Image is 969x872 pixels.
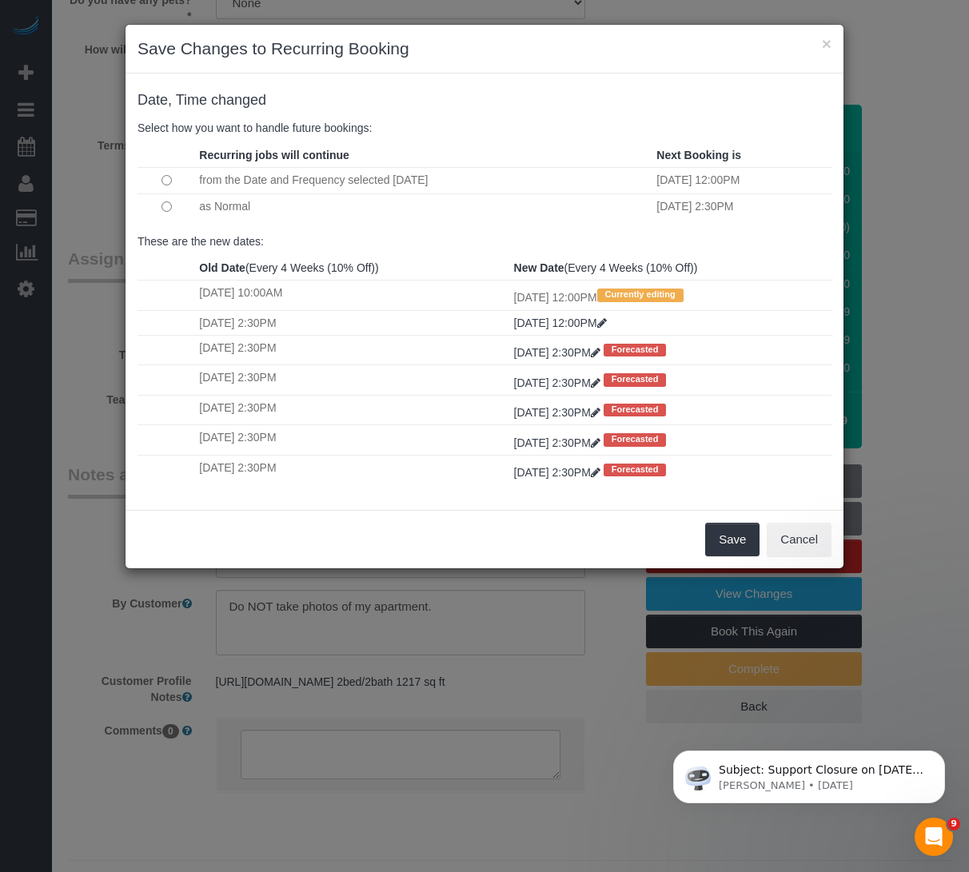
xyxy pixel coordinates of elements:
a: [DATE] 2:30PM [514,346,604,359]
td: [DATE] 2:30PM [195,365,509,395]
button: Save [705,523,760,556]
span: 9 [947,818,960,830]
strong: Next Booking is [656,149,741,161]
span: Forecasted [604,344,667,356]
iframe: Intercom notifications message [649,717,969,829]
strong: Recurring jobs will continue [199,149,349,161]
p: These are the new dates: [138,233,831,249]
th: (Every 4 Weeks (10% Off)) [510,256,831,281]
span: Forecasted [604,464,667,476]
span: Forecasted [604,433,667,446]
td: [DATE] 2:30PM [195,395,509,424]
button: Cancel [767,523,831,556]
a: [DATE] 2:30PM [514,436,604,449]
span: Currently editing [597,289,684,301]
td: from the Date and Frequency selected [DATE] [195,167,652,193]
a: [DATE] 12:00PM [514,317,607,329]
h4: changed [138,93,831,109]
span: Date, Time [138,92,207,108]
span: Forecasted [604,404,667,416]
p: Select how you want to handle future bookings: [138,120,831,136]
a: [DATE] 2:30PM [514,466,604,479]
strong: Old Date [199,261,245,274]
td: [DATE] 2:30PM [195,310,509,335]
td: as Normal [195,193,652,220]
td: [DATE] 12:00PM [510,281,831,310]
a: [DATE] 2:30PM [514,376,604,389]
iframe: Intercom live chat [915,818,953,856]
td: [DATE] 2:30PM [195,455,509,484]
td: [DATE] 10:00AM [195,281,509,310]
td: [DATE] 2:30PM [652,193,831,220]
th: (Every 4 Weeks (10% Off)) [195,256,509,281]
strong: New Date [514,261,564,274]
button: × [822,35,831,52]
h3: Save Changes to Recurring Booking [138,37,831,61]
td: [DATE] 2:30PM [195,335,509,364]
a: [DATE] 2:30PM [514,406,604,419]
td: [DATE] 2:30PM [195,425,509,455]
span: Forecasted [604,373,667,386]
td: [DATE] 12:00PM [652,167,831,193]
